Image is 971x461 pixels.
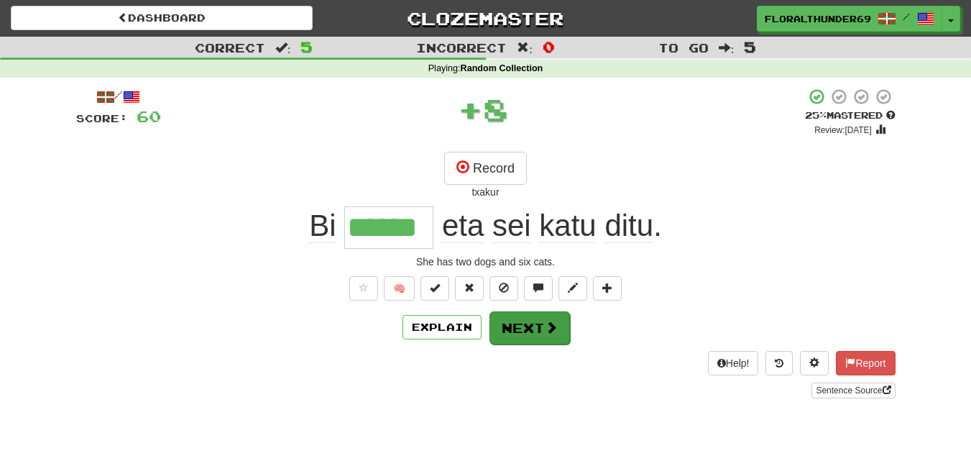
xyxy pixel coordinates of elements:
span: / [903,12,910,22]
span: 5 [744,38,756,55]
button: Round history (alt+y) [765,351,793,375]
span: : [719,42,735,54]
span: Bi [309,209,336,243]
span: ditu [604,209,653,243]
span: . [433,209,662,243]
button: Favorite sentence (alt+f) [349,276,378,301]
a: Dashboard [11,6,313,30]
button: Edit sentence (alt+d) [558,276,587,301]
button: Help! [708,351,759,375]
span: 0 [543,38,555,55]
button: Explain [402,315,482,339]
span: katu [539,209,596,243]
span: 60 [137,107,161,125]
button: Add to collection (alt+a) [593,276,622,301]
span: Score: [76,112,128,124]
span: To go [658,40,709,55]
div: / [76,88,161,106]
span: sei [492,209,531,243]
strong: Random Collection [461,63,543,73]
button: Discuss sentence (alt+u) [524,276,553,301]
div: She has two dogs and six cats. [76,255,896,269]
span: : [517,42,533,54]
div: txakur [76,185,896,199]
button: Report [836,351,895,375]
span: Incorrect [416,40,507,55]
button: Next [489,311,570,344]
span: Correct [195,40,265,55]
span: 5 [300,38,313,55]
span: + [458,88,483,131]
div: Mastered [805,109,896,122]
span: 25 % [805,109,827,121]
span: 8 [483,91,508,127]
span: : [275,42,291,54]
button: Reset to 0% Mastered (alt+r) [455,276,484,301]
span: eta [442,209,484,243]
button: 🧠 [384,276,415,301]
a: FloralThunder6970 / [757,6,942,32]
a: Clozemaster [334,6,636,31]
button: Ignore sentence (alt+i) [489,276,518,301]
small: Review: [DATE] [814,125,872,135]
a: Sentence Source [811,383,895,398]
button: Record [444,152,527,185]
button: Set this sentence to 100% Mastered (alt+m) [420,276,449,301]
span: FloralThunder6970 [765,12,871,25]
